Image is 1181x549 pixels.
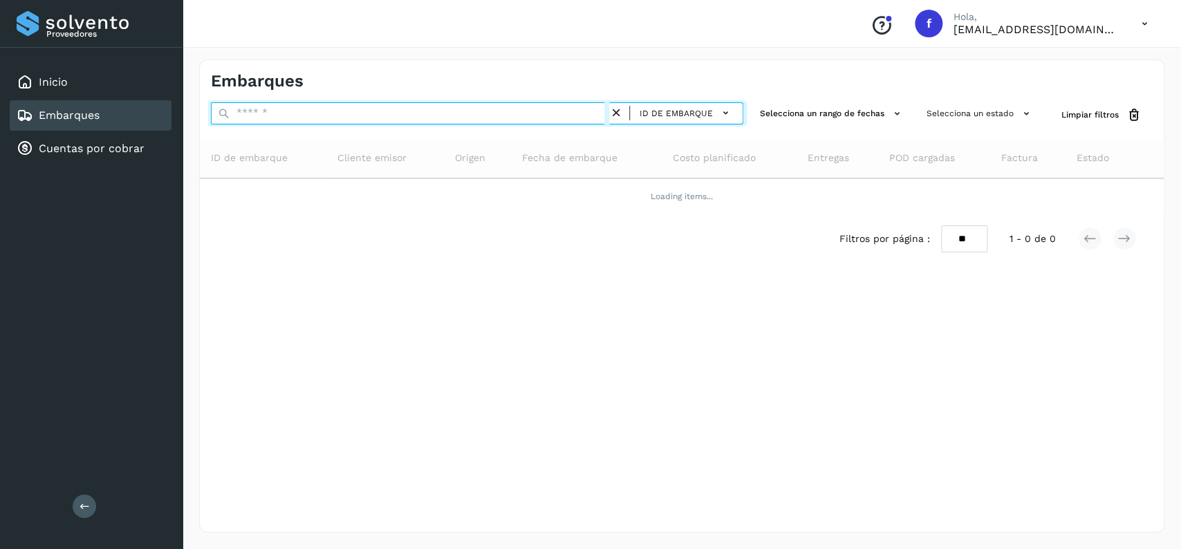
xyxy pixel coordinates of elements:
span: Entregas [807,151,848,165]
span: ID de embarque [640,107,713,120]
span: POD cargadas [889,151,954,165]
span: Limpiar filtros [1061,109,1119,121]
span: Estado [1077,151,1109,165]
div: Embarques [10,100,171,131]
a: Inicio [39,75,68,89]
a: Cuentas por cobrar [39,142,145,155]
span: Factura [1001,151,1038,165]
button: Selecciona un rango de fechas [754,102,910,125]
a: Embarques [39,109,100,122]
button: ID de embarque [635,103,737,123]
span: Origen [454,151,485,165]
td: Loading items... [200,178,1164,214]
p: facturacion@expresssanjavier.com [954,23,1119,36]
h4: Embarques [211,71,304,91]
span: Fecha de embarque [522,151,617,165]
span: Costo planificado [673,151,756,165]
div: Cuentas por cobrar [10,133,171,164]
span: ID de embarque [211,151,288,165]
p: Proveedores [46,29,166,39]
span: 1 - 0 de 0 [1010,232,1056,246]
p: Hola, [954,11,1119,23]
button: Limpiar filtros [1050,102,1153,128]
span: Filtros por página : [839,232,930,246]
div: Inicio [10,67,171,97]
span: Cliente emisor [337,151,407,165]
button: Selecciona un estado [921,102,1039,125]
